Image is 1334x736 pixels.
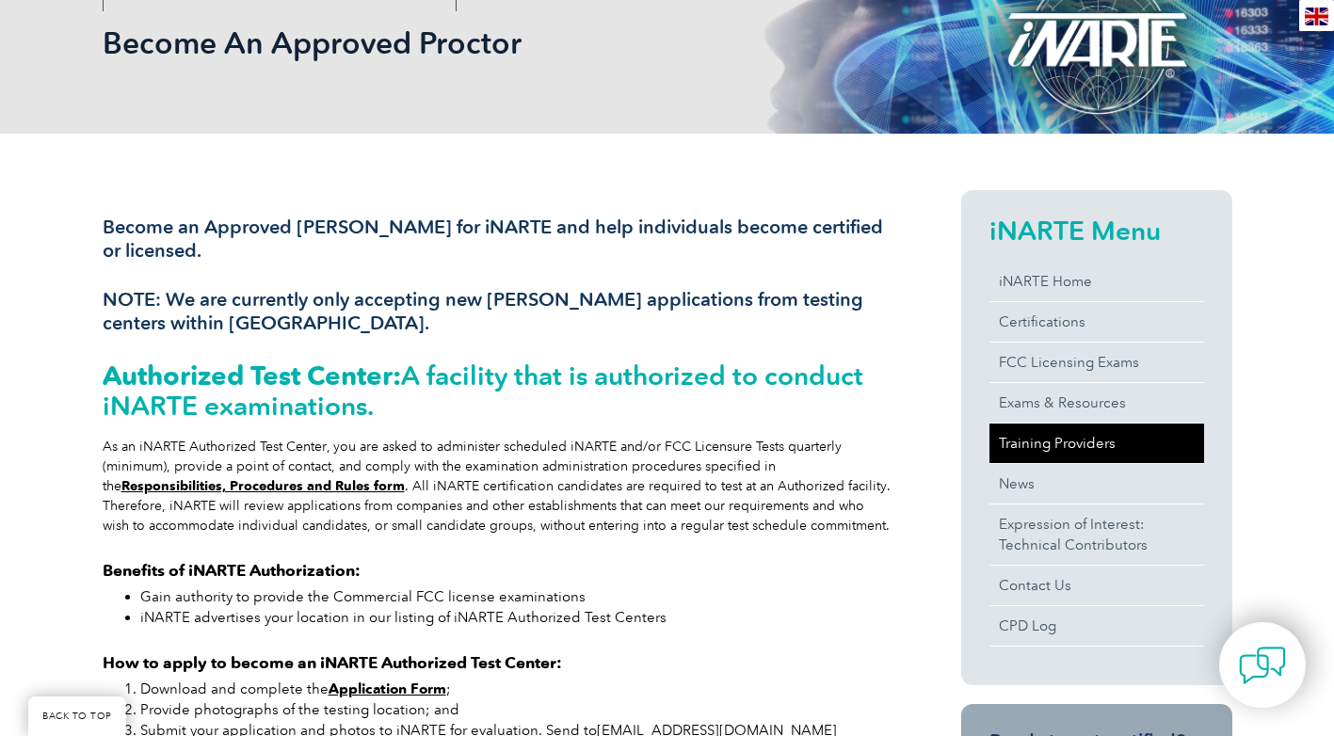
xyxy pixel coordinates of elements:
[989,343,1204,382] a: FCC Licensing Exams
[103,360,401,392] strong: Authorized Test Center:
[103,437,893,536] div: As an iNARTE Authorized Test Center, you are asked to administer scheduled iNARTE and/or FCC Lice...
[329,680,446,697] a: Application Form
[140,607,893,628] li: iNARTE advertises your location in our listing of iNARTE Authorized Test Centers
[103,653,562,672] strong: How to apply to become an iNARTE Authorized Test Center:
[140,679,893,699] li: Download and complete the ;
[989,302,1204,342] a: Certifications
[103,561,361,580] strong: Benefits of iNARTE Authorization:
[140,586,893,607] li: Gain authority to provide the Commercial FCC license examinations
[1239,642,1286,689] img: contact-chat.png
[103,360,893,421] h2: A facility that is authorized to conduct iNARTE examinations.
[1305,8,1328,25] img: en
[989,424,1204,463] a: Training Providers
[989,464,1204,504] a: News
[28,696,126,736] a: BACK TO TOP
[989,606,1204,646] a: CPD Log
[989,216,1204,246] h2: iNARTE Menu
[140,699,893,720] li: Provide photographs of the testing location; and
[121,478,405,494] a: Responsibilities, Procedures and Rules form
[103,216,893,263] h3: Become an Approved [PERSON_NAME] for iNARTE and help individuals become certified or licensed.
[989,504,1204,565] a: Expression of Interest:Technical Contributors
[989,383,1204,423] a: Exams & Resources
[989,566,1204,605] a: Contact Us
[103,288,893,335] h3: NOTE: We are currently only accepting new [PERSON_NAME] applications from testing centers within ...
[989,262,1204,301] a: iNARTE Home
[103,28,893,58] h2: Become An Approved Proctor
